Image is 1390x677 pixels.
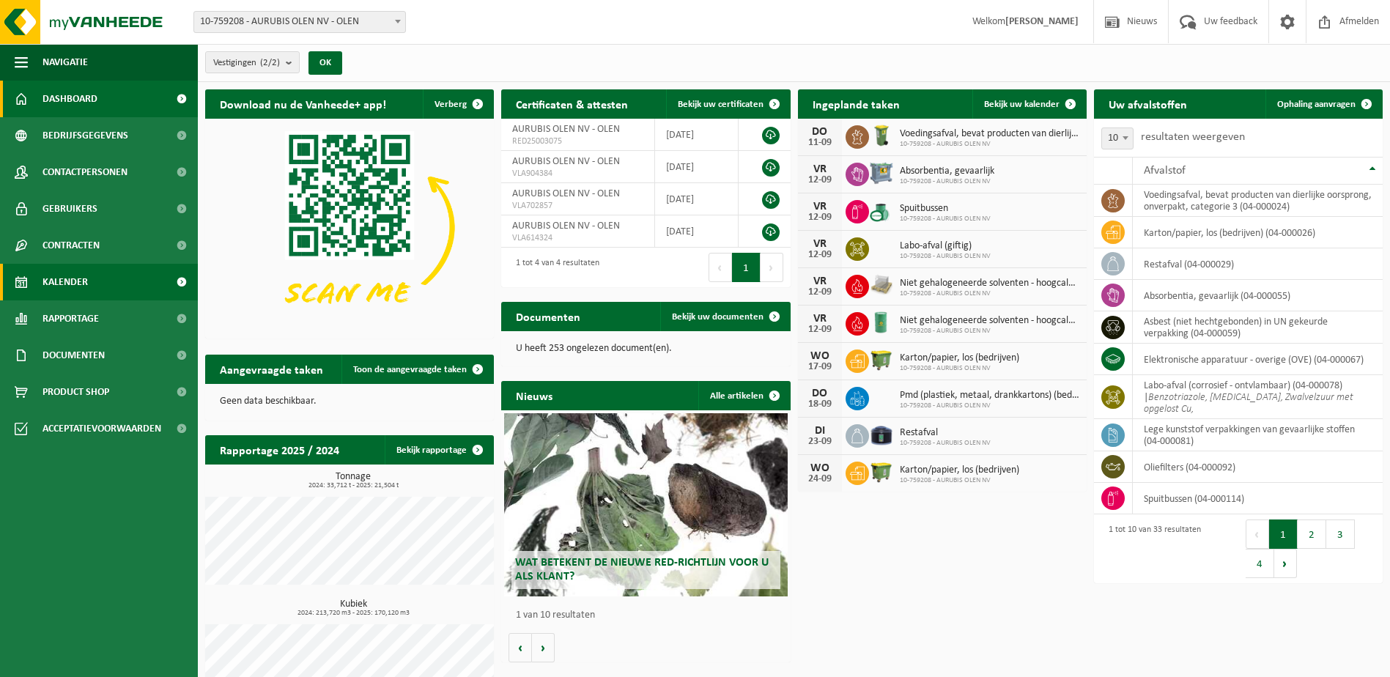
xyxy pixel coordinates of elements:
[501,89,643,118] h2: Certificaten & attesten
[516,344,775,354] p: U heeft 253 ongelezen document(en).
[655,183,739,215] td: [DATE]
[341,355,492,384] a: Toon de aangevraagde taken
[308,51,342,75] button: OK
[1246,519,1269,549] button: Previous
[1274,549,1297,578] button: Next
[900,364,1019,373] span: 10-759208 - AURUBIS OLEN NV
[42,44,88,81] span: Navigatie
[900,352,1019,364] span: Karton/papier, los (bedrijven)
[512,221,620,232] span: AURUBIS OLEN NV - OLEN
[212,482,494,489] span: 2024: 33,712 t - 2025: 21,504 t
[900,289,1079,298] span: 10-759208 - AURUBIS OLEN NV
[213,52,280,74] span: Vestigingen
[805,313,835,325] div: VR
[900,402,1079,410] span: 10-759208 - AURUBIS OLEN NV
[1094,89,1202,118] h2: Uw afvalstoffen
[512,124,620,135] span: AURUBIS OLEN NV - OLEN
[1133,419,1383,451] td: lege kunststof verpakkingen van gevaarlijke stoffen (04-000081)
[1101,518,1201,580] div: 1 tot 10 van 33 resultaten
[1144,165,1186,177] span: Afvalstof
[220,396,479,407] p: Geen data beschikbaar.
[805,201,835,212] div: VR
[1133,217,1383,248] td: karton/papier, los (bedrijven) (04-000026)
[212,610,494,617] span: 2024: 213,720 m3 - 2025: 170,120 m3
[900,278,1079,289] span: Niet gehalogeneerde solventen - hoogcalorisch in kleinverpakking
[805,399,835,410] div: 18-09
[42,154,127,190] span: Contactpersonen
[42,300,99,337] span: Rapportage
[900,128,1079,140] span: Voedingsafval, bevat producten van dierlijke oorsprong, onverpakt, categorie 3
[205,119,494,336] img: Download de VHEPlus App
[42,410,161,447] span: Acceptatievoorwaarden
[532,633,555,662] button: Volgende
[655,119,739,151] td: [DATE]
[516,610,783,621] p: 1 van 10 resultaten
[42,374,109,410] span: Product Shop
[761,253,783,282] button: Next
[798,89,914,118] h2: Ingeplande taken
[1277,100,1356,109] span: Ophaling aanvragen
[869,160,894,185] img: PB-AP-0800-MET-02-01
[512,200,643,212] span: VLA702857
[869,347,894,372] img: WB-1100-HPE-GN-50
[42,117,128,154] span: Bedrijfsgegevens
[660,302,789,331] a: Bekijk uw documenten
[805,362,835,372] div: 17-09
[900,327,1079,336] span: 10-759208 - AURUBIS OLEN NV
[805,350,835,362] div: WO
[42,337,105,374] span: Documenten
[212,599,494,617] h3: Kubiek
[900,203,991,215] span: Spuitbussen
[1133,344,1383,375] td: elektronische apparatuur - overige (OVE) (04-000067)
[900,390,1079,402] span: Pmd (plastiek, metaal, drankkartons) (bedrijven)
[900,439,991,448] span: 10-759208 - AURUBIS OLEN NV
[42,81,97,117] span: Dashboard
[900,177,994,186] span: 10-759208 - AURUBIS OLEN NV
[1265,89,1381,119] a: Ophaling aanvragen
[423,89,492,119] button: Verberg
[1133,483,1383,514] td: spuitbussen (04-000114)
[805,388,835,399] div: DO
[732,253,761,282] button: 1
[869,273,894,297] img: LP-PA-00000-WDN-11
[1101,127,1134,149] span: 10
[805,462,835,474] div: WO
[805,425,835,437] div: DI
[900,252,991,261] span: 10-759208 - AURUBIS OLEN NV
[205,435,354,464] h2: Rapportage 2025 / 2024
[666,89,789,119] a: Bekijk uw certificaten
[194,12,405,32] span: 10-759208 - AURUBIS OLEN NV - OLEN
[1298,519,1326,549] button: 2
[678,100,764,109] span: Bekijk uw certificaten
[1102,128,1133,149] span: 10
[353,365,467,374] span: Toon de aangevraagde taken
[1133,311,1383,344] td: asbest (niet hechtgebonden) in UN gekeurde verpakking (04-000059)
[869,459,894,484] img: WB-1100-HPE-GN-50
[805,138,835,148] div: 11-09
[205,51,300,73] button: Vestigingen(2/2)
[42,264,88,300] span: Kalender
[805,126,835,138] div: DO
[805,437,835,447] div: 23-09
[805,250,835,260] div: 12-09
[512,232,643,244] span: VLA614324
[900,476,1019,485] span: 10-759208 - AURUBIS OLEN NV
[1246,549,1274,578] button: 4
[672,312,764,322] span: Bekijk uw documenten
[1133,280,1383,311] td: absorbentia, gevaarlijk (04-000055)
[504,413,787,596] a: Wat betekent de nieuwe RED-richtlijn voor u als klant?
[805,287,835,297] div: 12-09
[1005,16,1079,27] strong: [PERSON_NAME]
[900,166,994,177] span: Absorbentia, gevaarlijk
[1133,375,1383,419] td: labo-afval (corrosief - ontvlambaar) (04-000078) |
[984,100,1060,109] span: Bekijk uw kalender
[512,188,620,199] span: AURUBIS OLEN NV - OLEN
[1144,392,1353,415] i: Benzotriazole, [MEDICAL_DATA], Zwalvelzuur met opgelost Cu,
[1141,131,1245,143] label: resultaten weergeven
[1269,519,1298,549] button: 1
[193,11,406,33] span: 10-759208 - AURUBIS OLEN NV - OLEN
[869,310,894,335] img: LP-LD-00200-MET-21
[869,123,894,148] img: WB-0140-HPE-GN-50
[515,557,769,582] span: Wat betekent de nieuwe RED-richtlijn voor u als klant?
[900,215,991,223] span: 10-759208 - AURUBIS OLEN NV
